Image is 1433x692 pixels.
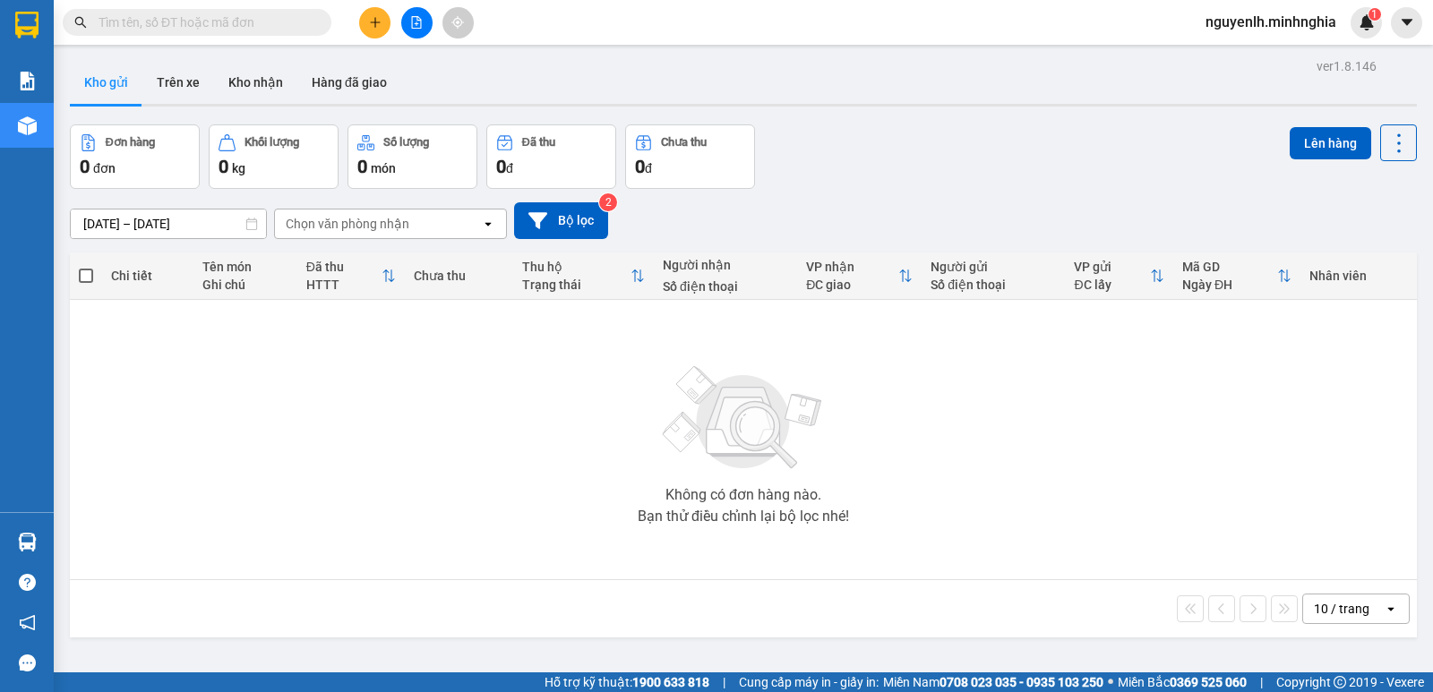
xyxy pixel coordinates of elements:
img: logo-vxr [15,12,39,38]
button: Đơn hàng0đơn [70,124,200,189]
button: plus [359,7,390,38]
sup: 1 [1369,8,1381,21]
input: Select a date range. [71,209,266,238]
div: Mã GD [1182,260,1277,274]
img: warehouse-icon [18,533,37,551]
div: ver 1.8.146 [1317,56,1377,76]
div: VP nhận [806,260,898,274]
span: Miền Nam [883,672,1103,692]
span: ⚪️ [1108,679,1113,686]
th: Toggle SortBy [1065,252,1172,300]
div: Trạng thái [522,278,631,292]
div: Số điện thoại [931,278,1056,292]
button: Kho nhận [214,61,297,104]
span: | [1260,672,1263,692]
sup: 2 [599,193,617,211]
span: 0 [357,156,367,177]
img: warehouse-icon [18,116,37,135]
div: Nhân viên [1309,269,1408,283]
span: aim [451,16,464,29]
div: Người nhận [663,258,788,272]
button: Khối lượng0kg [209,124,339,189]
span: 0 [496,156,506,177]
div: Bạn thử điều chỉnh lại bộ lọc nhé! [638,509,849,524]
button: Hàng đã giao [297,61,401,104]
span: Miền Bắc [1118,672,1247,692]
button: Trên xe [142,61,214,104]
svg: open [481,217,495,231]
span: đ [506,161,513,175]
span: 1 [1371,8,1377,21]
img: svg+xml;base64,PHN2ZyBjbGFzcz0ibGlzdC1wbHVnX19zdmciIHhtbG5zPSJodHRwOi8vd3d3LnczLm9yZy8yMDAwL3N2Zy... [654,355,833,481]
button: Lên hàng [1290,127,1371,159]
div: Tên món [202,260,288,274]
span: search [74,16,87,29]
img: solution-icon [18,72,37,90]
span: Cung cấp máy in - giấy in: [739,672,879,692]
div: Chưa thu [661,136,707,149]
div: Số điện thoại [663,279,788,294]
span: plus [369,16,382,29]
th: Toggle SortBy [1173,252,1300,300]
div: Không có đơn hàng nào. [665,488,821,502]
div: ĐC lấy [1074,278,1149,292]
button: Đã thu0đ [486,124,616,189]
span: 0 [219,156,228,177]
strong: 0369 525 060 [1170,675,1247,689]
span: Hỗ trợ kỹ thuật: [545,672,709,692]
div: 10 / trang [1314,600,1369,618]
span: 0 [635,156,645,177]
span: nguyenlh.minhnghia [1191,11,1351,33]
span: caret-down [1399,14,1415,30]
input: Tìm tên, số ĐT hoặc mã đơn [99,13,310,32]
div: ĐC giao [806,278,898,292]
span: đ [645,161,652,175]
div: Khối lượng [245,136,299,149]
div: Số lượng [383,136,429,149]
button: aim [442,7,474,38]
span: notification [19,614,36,631]
div: Người gửi [931,260,1056,274]
div: Đã thu [522,136,555,149]
button: Bộ lọc [514,202,608,239]
span: món [371,161,396,175]
span: copyright [1334,676,1346,688]
div: Chi tiết [111,269,184,283]
svg: open [1384,602,1398,616]
button: Số lượng0món [348,124,477,189]
div: Chọn văn phòng nhận [286,215,409,233]
span: question-circle [19,574,36,591]
span: đơn [93,161,116,175]
span: | [723,672,725,692]
div: Đã thu [306,260,382,274]
th: Toggle SortBy [513,252,654,300]
th: Toggle SortBy [297,252,406,300]
strong: 1900 633 818 [632,675,709,689]
button: Chưa thu0đ [625,124,755,189]
th: Toggle SortBy [797,252,922,300]
div: Thu hộ [522,260,631,274]
button: caret-down [1391,7,1422,38]
strong: 0708 023 035 - 0935 103 250 [940,675,1103,689]
span: message [19,654,36,671]
div: Chưa thu [414,269,503,283]
div: Đơn hàng [106,136,155,149]
span: kg [232,161,245,175]
div: Ngày ĐH [1182,278,1277,292]
div: VP gửi [1074,260,1149,274]
img: icon-new-feature [1359,14,1375,30]
div: HTTT [306,278,382,292]
span: file-add [410,16,423,29]
button: Kho gửi [70,61,142,104]
div: Ghi chú [202,278,288,292]
button: file-add [401,7,433,38]
span: 0 [80,156,90,177]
